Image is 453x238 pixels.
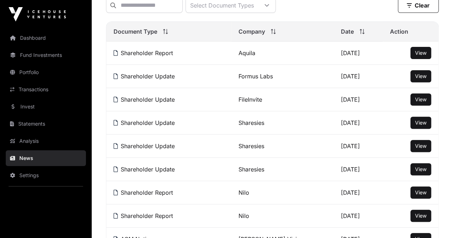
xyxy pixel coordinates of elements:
[410,70,431,82] button: View
[415,212,427,219] a: View
[238,212,249,219] a: Nilo
[415,166,427,172] span: View
[415,213,427,219] span: View
[334,181,383,204] td: [DATE]
[415,120,427,126] span: View
[6,150,86,166] a: News
[238,49,255,57] a: Aquila
[114,73,175,80] a: Shareholder Update
[415,96,427,102] span: View
[238,189,249,196] a: Nilo
[415,50,427,56] span: View
[238,142,264,150] a: Sharesies
[410,140,431,152] button: View
[334,65,383,88] td: [DATE]
[114,189,173,196] a: Shareholder Report
[334,135,383,158] td: [DATE]
[238,166,264,173] a: Sharesies
[6,47,86,63] a: Fund Investments
[415,143,427,149] span: View
[114,166,175,173] a: Shareholder Update
[238,27,265,36] span: Company
[417,204,453,238] iframe: Chat Widget
[410,163,431,175] button: View
[415,142,427,150] a: View
[334,88,383,111] td: [DATE]
[114,119,175,126] a: Shareholder Update
[390,27,408,36] span: Action
[415,49,427,57] a: View
[6,82,86,97] a: Transactions
[334,204,383,228] td: [DATE]
[114,27,157,36] span: Document Type
[114,212,173,219] a: Shareholder Report
[114,142,175,150] a: Shareholder Update
[6,133,86,149] a: Analysis
[415,73,427,80] a: View
[415,189,427,196] a: View
[415,96,427,103] a: View
[410,117,431,129] button: View
[410,93,431,106] button: View
[334,158,383,181] td: [DATE]
[238,96,262,103] a: FileInvite
[410,47,431,59] button: View
[6,99,86,115] a: Invest
[114,49,173,57] a: Shareholder Report
[410,186,431,199] button: View
[6,167,86,183] a: Settings
[334,42,383,65] td: [DATE]
[6,30,86,46] a: Dashboard
[6,64,86,80] a: Portfolio
[9,7,66,21] img: Icehouse Ventures Logo
[415,166,427,173] a: View
[114,96,175,103] a: Shareholder Update
[334,111,383,135] td: [DATE]
[410,210,431,222] button: View
[238,119,264,126] a: Sharesies
[238,73,273,80] a: Formus Labs
[415,73,427,79] span: View
[341,27,354,36] span: Date
[6,116,86,132] a: Statements
[415,119,427,126] a: View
